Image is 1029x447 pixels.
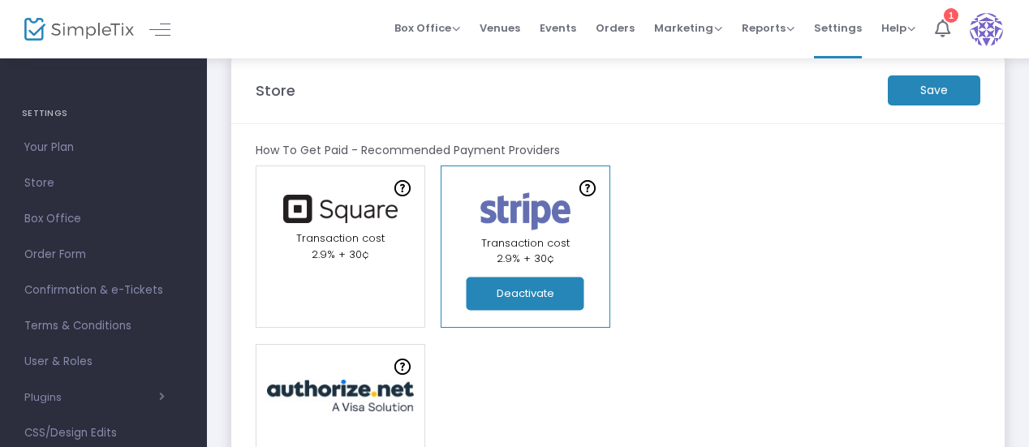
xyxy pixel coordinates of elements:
[540,7,576,49] span: Events
[394,180,411,196] img: question-mark
[24,316,183,337] span: Terms & Conditions
[24,137,183,158] span: Your Plan
[24,280,183,301] span: Confirmation & e-Tickets
[596,7,635,49] span: Orders
[881,20,915,36] span: Help
[312,247,369,262] span: 2.9% + 30¢
[888,75,980,105] m-button: Save
[24,351,183,372] span: User & Roles
[256,142,560,159] m-panel-subtitle: How To Get Paid - Recommended Payment Providers
[259,380,421,411] img: authorize.jpg
[296,230,385,246] span: Transaction cost
[497,251,554,266] span: 2.9% + 30¢
[814,7,862,49] span: Settings
[467,277,584,311] button: Deactivate
[24,173,183,194] span: Store
[480,7,520,49] span: Venues
[481,235,570,251] span: Transaction cost
[654,20,722,36] span: Marketing
[256,80,295,101] m-panel-title: Store
[742,20,794,36] span: Reports
[24,244,183,265] span: Order Form
[394,20,460,36] span: Box Office
[944,8,958,23] div: 1
[471,189,580,234] img: stripe.png
[22,97,185,130] h4: SETTINGS
[579,180,596,196] img: question-mark
[275,195,405,223] img: square.png
[24,208,183,230] span: Box Office
[24,391,165,404] button: Plugins
[24,423,183,444] span: CSS/Design Edits
[394,359,411,375] img: question-mark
